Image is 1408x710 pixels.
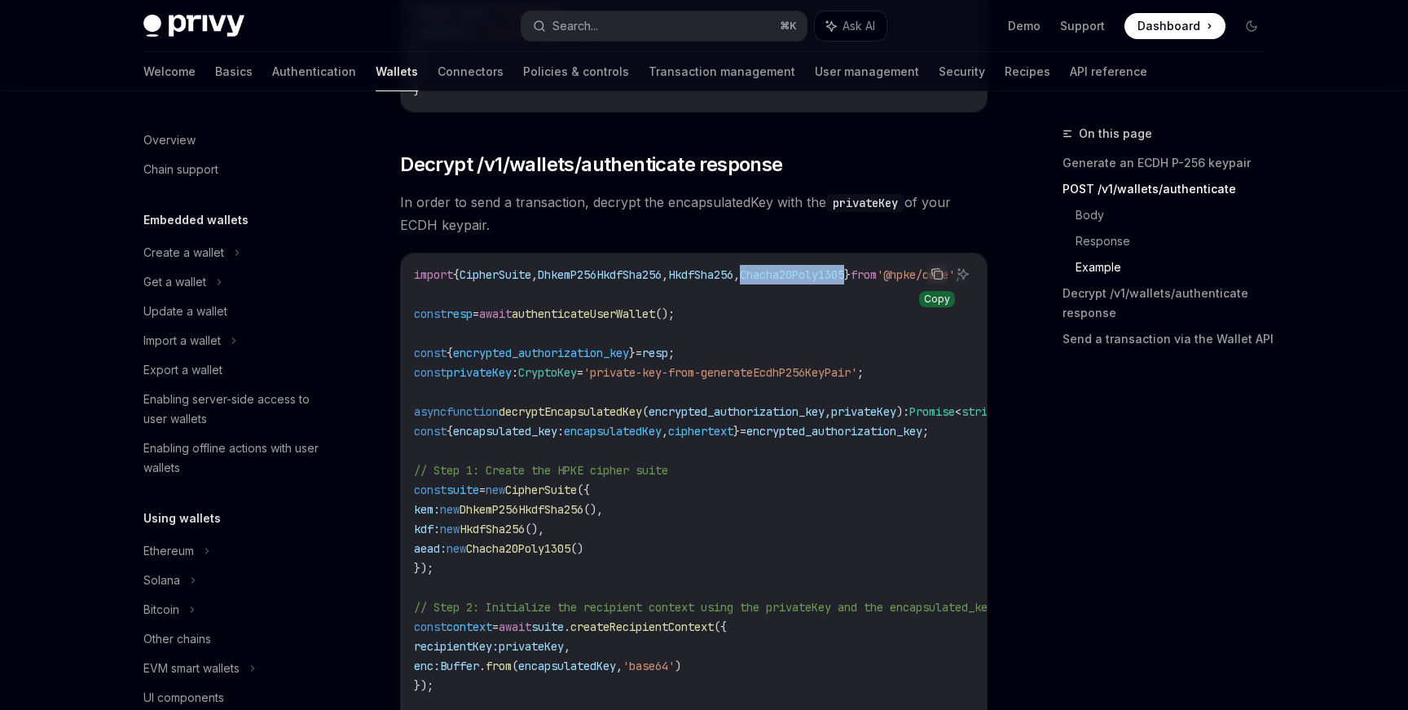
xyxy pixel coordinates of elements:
[668,424,733,439] span: ciphertext
[1079,124,1152,143] span: On this page
[130,155,339,184] a: Chain support
[1005,52,1050,91] a: Recipes
[447,541,466,556] span: new
[453,346,629,360] span: encrypted_authorization_key
[518,365,577,380] span: CryptoKey
[844,267,851,282] span: }
[668,346,675,360] span: ;
[815,52,919,91] a: User management
[414,678,433,693] span: });
[414,620,447,634] span: const
[1137,18,1200,34] span: Dashboard
[414,541,447,556] span: aead:
[492,620,499,634] span: =
[143,302,227,321] div: Update a wallet
[1076,254,1278,280] a: Example
[552,16,598,36] div: Search...
[919,291,955,307] div: Copy
[414,346,447,360] span: const
[130,297,339,326] a: Update a wallet
[414,502,440,517] span: kem:
[512,306,655,321] span: authenticateUserWallet
[499,639,564,654] span: privateKey
[440,659,479,673] span: Buffer
[460,522,525,536] span: HkdfSha256
[636,346,642,360] span: =
[1063,280,1278,326] a: Decrypt /v1/wallets/authenticate response
[531,620,564,634] span: suite
[447,306,473,321] span: resp
[922,424,929,439] span: ;
[447,346,453,360] span: {
[499,620,531,634] span: await
[740,424,746,439] span: =
[143,331,221,351] div: Import a wallet
[447,483,479,497] span: suite
[414,83,420,98] span: }
[662,424,668,439] span: ,
[655,306,675,321] span: ();
[1076,202,1278,228] a: Body
[143,210,249,230] h5: Embedded wallets
[143,600,179,620] div: Bitcoin
[909,404,955,419] span: Promise
[486,483,505,497] span: new
[953,263,974,284] button: Ask AI
[143,688,224,708] div: UI components
[130,624,339,654] a: Other chains
[733,267,740,282] span: ,
[877,267,955,282] span: '@hpke/core'
[826,194,904,212] code: privateKey
[143,390,329,429] div: Enabling server-side access to user wallets
[505,483,577,497] span: CipherSuite
[523,52,629,91] a: Policies & controls
[1063,150,1278,176] a: Generate an ECDH P-256 keypair
[143,541,194,561] div: Ethereum
[414,463,668,478] span: // Step 1: Create the HPKE cipher suite
[531,267,538,282] span: ,
[616,659,623,673] span: ,
[143,15,244,37] img: dark logo
[414,659,440,673] span: enc:
[438,52,504,91] a: Connectors
[577,365,583,380] span: =
[1239,13,1265,39] button: Toggle dark mode
[143,272,206,292] div: Get a wallet
[570,620,714,634] span: createRecipientContext
[538,267,662,282] span: DhkemP256HkdfSha256
[440,522,460,536] span: new
[486,659,512,673] span: from
[1063,176,1278,202] a: POST /v1/wallets/authenticate
[400,191,988,236] span: In order to send a transaction, decrypt the encapsulatedKey with the of your ECDH keypair.
[376,52,418,91] a: Wallets
[479,306,512,321] span: await
[447,424,453,439] span: {
[440,502,460,517] span: new
[414,522,440,536] span: kdf:
[453,267,460,282] span: {
[143,571,180,590] div: Solana
[623,659,675,673] span: 'base64'
[642,404,649,419] span: (
[564,620,570,634] span: .
[143,629,211,649] div: Other chains
[662,267,668,282] span: ,
[512,365,518,380] span: :
[130,126,339,155] a: Overview
[903,404,909,419] span: :
[447,620,492,634] span: context
[629,346,636,360] span: }
[447,404,499,419] span: function
[746,424,922,439] span: encrypted_authorization_key
[466,541,570,556] span: Chacha20Poly1305
[414,306,447,321] span: const
[961,404,1001,419] span: string
[414,639,499,654] span: recipientKey:
[130,355,339,385] a: Export a wallet
[521,11,807,41] button: Search...⌘K
[143,509,221,528] h5: Using wallets
[583,365,857,380] span: 'private-key-from-generateEcdhP256KeyPair'
[955,404,961,419] span: <
[414,600,994,615] span: // Step 2: Initialize the recipient context using the privateKey and the encapsulated_key
[714,620,727,634] span: ({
